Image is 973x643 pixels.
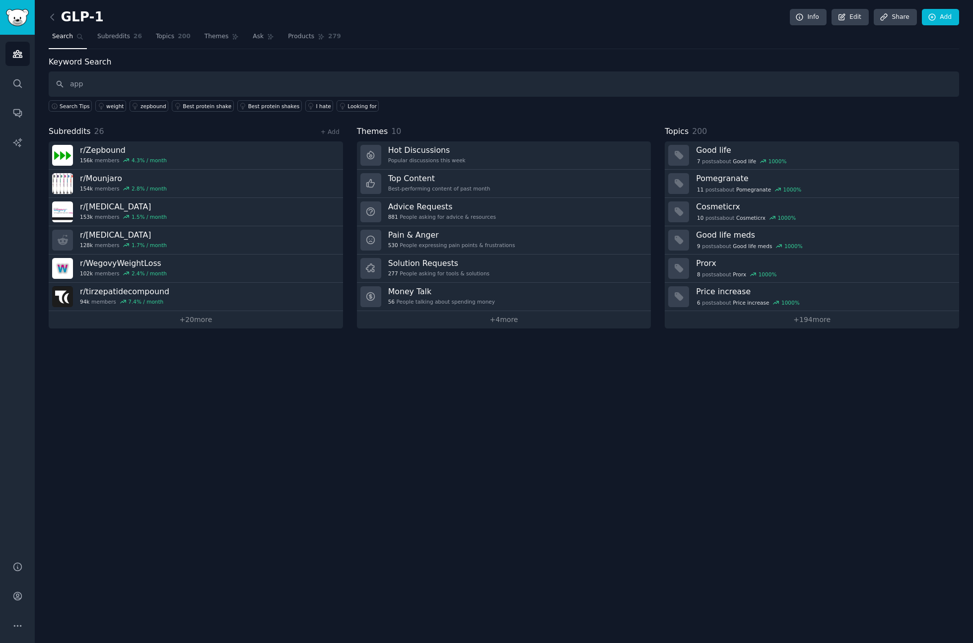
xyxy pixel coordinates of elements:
div: post s about [696,157,787,166]
h3: Solution Requests [388,258,489,268]
a: +20more [49,311,343,328]
a: Solution Requests277People asking for tools & solutions [357,255,651,283]
h3: Pain & Anger [388,230,515,240]
span: Price increase [733,299,769,306]
span: 102k [80,270,93,277]
h3: r/ tirzepatidecompound [80,286,169,297]
a: Looking for [337,100,379,112]
div: post s about [696,270,777,279]
a: + Add [321,129,340,135]
div: Looking for [347,103,377,110]
h3: Advice Requests [388,201,496,212]
span: Search [52,32,73,41]
span: 277 [388,270,398,277]
div: 1000 % [783,186,802,193]
h3: Top Content [388,173,490,184]
a: Edit [832,9,869,26]
div: 1000 % [759,271,777,278]
a: r/Mounjaro154kmembers2.8% / month [49,170,343,198]
a: Good life7postsaboutGood life1000% [665,141,959,170]
span: Prorx [733,271,746,278]
a: Info [790,9,827,26]
span: 56 [388,298,395,305]
span: 94k [80,298,89,305]
a: r/tirzepatidecompound94kmembers7.4% / month [49,283,343,311]
div: 1000 % [768,158,787,165]
a: Share [874,9,916,26]
div: 2.4 % / month [132,270,167,277]
div: People asking for tools & solutions [388,270,489,277]
span: Themes [205,32,229,41]
a: Ask [249,29,278,49]
span: 279 [328,32,341,41]
span: 128k [80,242,93,249]
h3: r/ Mounjaro [80,173,167,184]
h3: Price increase [696,286,952,297]
h3: Cosmeticrx [696,201,952,212]
span: Subreddits [97,32,130,41]
h3: Money Talk [388,286,495,297]
h3: r/ [MEDICAL_DATA] [80,230,167,240]
span: 7 [697,158,700,165]
h3: Hot Discussions [388,145,466,155]
div: People expressing pain points & frustrations [388,242,515,249]
a: I hate [305,100,334,112]
input: Keyword search in audience [49,71,959,97]
a: Cosmeticrx10postsaboutCosmeticrx1000% [665,198,959,226]
a: Hot DiscussionsPopular discussions this week [357,141,651,170]
div: I hate [316,103,331,110]
a: Advice Requests881People asking for advice & resources [357,198,651,226]
span: 10 [391,127,401,136]
div: 1.7 % / month [132,242,167,249]
div: post s about [696,298,800,307]
a: Best protein shake [172,100,233,112]
a: r/[MEDICAL_DATA]128kmembers1.7% / month [49,226,343,255]
span: Cosmeticrx [736,214,765,221]
div: members [80,157,167,164]
a: weight [95,100,126,112]
div: members [80,270,167,277]
span: 11 [697,186,703,193]
a: +4more [357,311,651,328]
span: 200 [178,32,191,41]
h3: r/ WegovyWeightLoss [80,258,167,268]
h3: r/ [MEDICAL_DATA] [80,201,167,212]
span: 153k [80,213,93,220]
span: 6 [697,299,700,306]
div: 1.5 % / month [132,213,167,220]
div: weight [106,103,124,110]
div: 7.4 % / month [128,298,163,305]
a: Products279 [284,29,344,49]
span: Topics [665,126,689,138]
span: 10 [697,214,703,221]
span: Pomegranate [736,186,771,193]
label: Keyword Search [49,57,111,66]
div: 1000 % [784,243,803,250]
a: Add [922,9,959,26]
a: zepbound [130,100,168,112]
div: members [80,298,169,305]
div: Popular discussions this week [388,157,466,164]
div: People talking about spending money [388,298,495,305]
span: Search Tips [60,103,90,110]
h3: Pomegranate [696,173,952,184]
span: Themes [357,126,388,138]
span: 8 [697,271,700,278]
h3: Prorx [696,258,952,268]
img: WegovyWeightLoss [52,258,73,279]
span: Good life [733,158,756,165]
span: 26 [94,127,104,136]
img: Mounjaro [52,173,73,194]
span: Ask [253,32,264,41]
img: tirzepatidecompound [52,286,73,307]
a: Money Talk56People talking about spending money [357,283,651,311]
img: Zepbound [52,145,73,166]
a: Prorx8postsaboutProrx1000% [665,255,959,283]
div: 1000 % [781,299,800,306]
div: Best protein shakes [248,103,299,110]
span: 156k [80,157,93,164]
div: post s about [696,213,797,222]
span: 530 [388,242,398,249]
button: Search Tips [49,100,92,112]
img: Semaglutide [52,201,73,222]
